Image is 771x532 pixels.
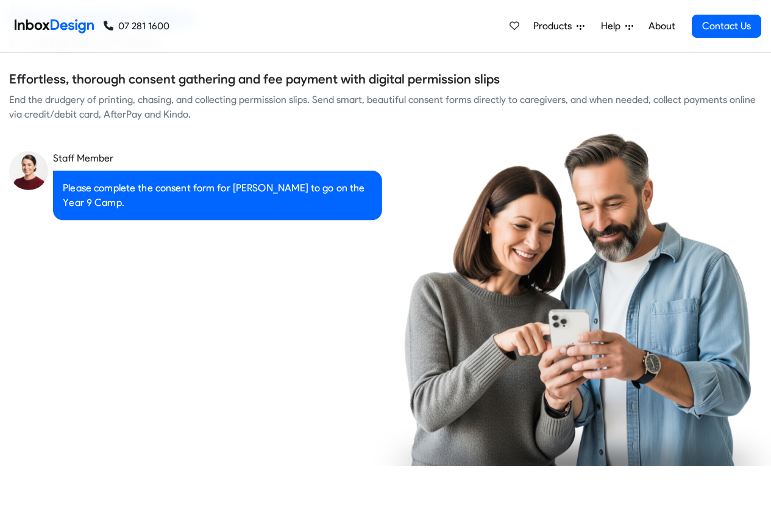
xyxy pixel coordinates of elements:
span: Help [601,19,625,34]
div: End the drudgery of printing, chasing, and collecting permission slips. Send smart, beautiful con... [9,93,762,122]
span: Products [533,19,577,34]
a: Contact Us [692,15,761,38]
a: 07 281 1600 [104,19,169,34]
h5: Effortless, thorough consent gathering and fee payment with digital permission slips [9,70,500,88]
div: Staff Member [53,151,377,166]
a: Help [596,14,638,38]
div: Please complete the consent form for [PERSON_NAME] to go on the Year 9 Camp. [53,171,382,220]
a: About [645,14,678,38]
a: Products [528,14,589,38]
img: staff_avatar.png [9,151,48,190]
